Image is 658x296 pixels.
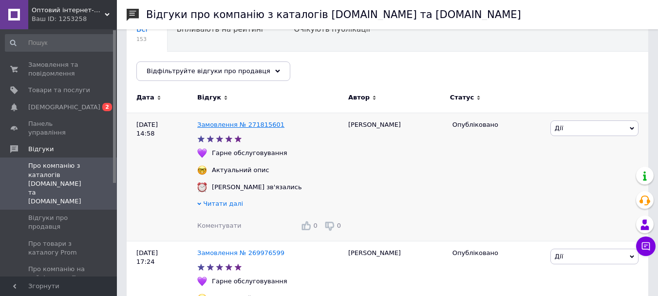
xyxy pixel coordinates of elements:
[294,25,370,34] span: Очікують публікації
[197,199,343,211] div: Читати далі
[28,214,90,231] span: Відгуки про продавця
[197,182,207,192] img: :alarm_clock:
[136,25,148,34] span: Всі
[209,166,272,175] div: Актуальний опис
[5,34,115,52] input: Пошук
[343,113,448,241] div: [PERSON_NAME]
[32,6,105,15] span: Оптовий інтернет-магазин нижньої білизни "Eva"
[28,86,90,95] span: Товари та послуги
[452,120,543,129] div: Опубліковано
[197,148,207,158] img: :purple_heart:
[197,165,207,175] img: :nerd_face:
[136,62,235,71] span: Опубліковані без комен...
[32,15,117,23] div: Ваш ID: 1253258
[102,103,112,111] span: 2
[28,239,90,257] span: Про товари з каталогу Prom
[197,249,284,257] a: Замовлення № 269976599
[28,265,90,282] span: Про компанію на сайті компанії
[28,145,54,154] span: Відгуки
[209,183,304,192] div: [PERSON_NAME] зв'язались
[209,277,289,286] div: Гарне обслуговування
[136,36,148,43] span: 153
[452,249,543,257] div: Опубліковано
[203,200,243,207] span: Читати далі
[197,221,241,230] div: Коментувати
[136,93,154,102] span: Дата
[313,222,317,229] span: 0
[127,113,197,241] div: [DATE] 14:58
[146,9,521,20] h1: Відгуки про компанію з каталогів [DOMAIN_NAME] та [DOMAIN_NAME]
[555,124,563,132] span: Дії
[450,93,474,102] span: Статус
[197,222,241,229] span: Коментувати
[28,119,90,137] span: Панель управління
[28,103,100,112] span: [DEMOGRAPHIC_DATA]
[636,237,656,256] button: Чат з покупцем
[197,121,284,128] a: Замовлення № 271815601
[348,93,370,102] span: Автор
[197,276,207,286] img: :purple_heart:
[177,25,265,34] span: Впливають на рейтинг
[127,52,255,89] div: Опубліковані без коментаря
[337,222,341,229] span: 0
[197,93,221,102] span: Відгук
[28,60,90,78] span: Замовлення та повідомлення
[28,161,90,206] span: Про компанію з каталогів [DOMAIN_NAME] та [DOMAIN_NAME]
[555,253,563,260] span: Дії
[209,149,289,158] div: Гарне обслуговування
[147,67,270,75] span: Відфільтруйте відгуки про продавця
